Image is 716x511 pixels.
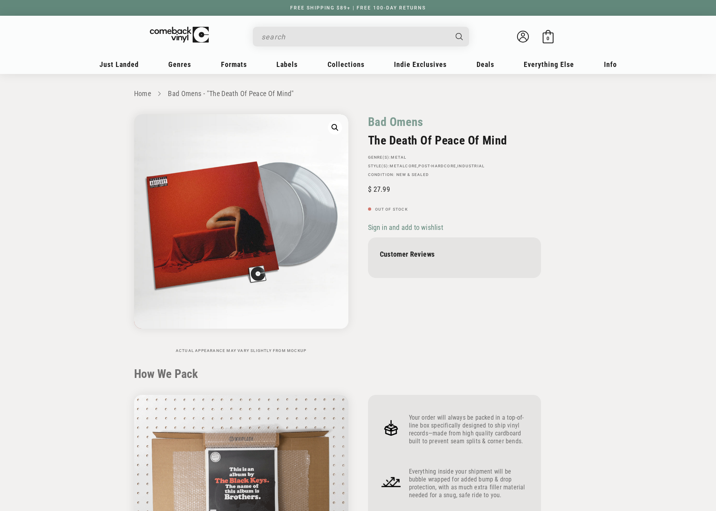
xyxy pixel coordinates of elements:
span: 0 [547,35,549,41]
a: Home [134,89,151,98]
p: Everything inside your shipment will be bubble wrapped for added bump & drop protection, with as ... [409,468,529,499]
a: Metalcore [390,164,417,168]
a: Metal [391,155,406,159]
a: FREE SHIPPING $89+ | FREE 100-DAY RETURNS [282,5,434,11]
span: Collections [328,60,364,69]
media-gallery: Gallery Viewer [134,114,348,353]
button: Sign in and add to wishlist [368,223,445,232]
span: Indie Exclusives [394,60,447,69]
p: Condition: New & Sealed [368,172,541,177]
p: Your order will always be packed in a top-of-line box specifically designed to ship vinyl records... [409,414,529,445]
div: Search [253,27,469,46]
p: GENRE(S): [368,155,541,160]
span: Everything Else [524,60,574,69]
a: Bad Omens - "The Death Of Peace Of Mind" [168,89,294,98]
p: Out of stock [368,207,541,212]
span: Deals [477,60,494,69]
span: Labels [276,60,298,69]
span: Formats [221,60,247,69]
p: STYLE(S): , , [368,164,541,168]
span: Info [604,60,617,69]
h2: The Death Of Peace Of Mind [368,133,541,147]
p: Customer Reviews [380,250,529,258]
span: Genres [168,60,191,69]
img: Frame_4.png [380,417,403,439]
span: Sign in and add to wishlist [368,223,443,231]
a: Industrial [457,164,484,168]
a: Bad Omens [368,114,423,130]
button: Search [449,27,470,46]
input: search [261,29,448,45]
nav: breadcrumbs [134,88,582,100]
span: Just Landed [99,60,139,69]
a: Post-Hardcore [418,164,456,168]
span: 27.99 [368,185,390,193]
p: Actual appearance may vary slightly from mockup [134,348,348,353]
span: $ [368,185,372,193]
img: Frame_4_1.png [380,470,403,493]
h2: How We Pack [134,367,582,381]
